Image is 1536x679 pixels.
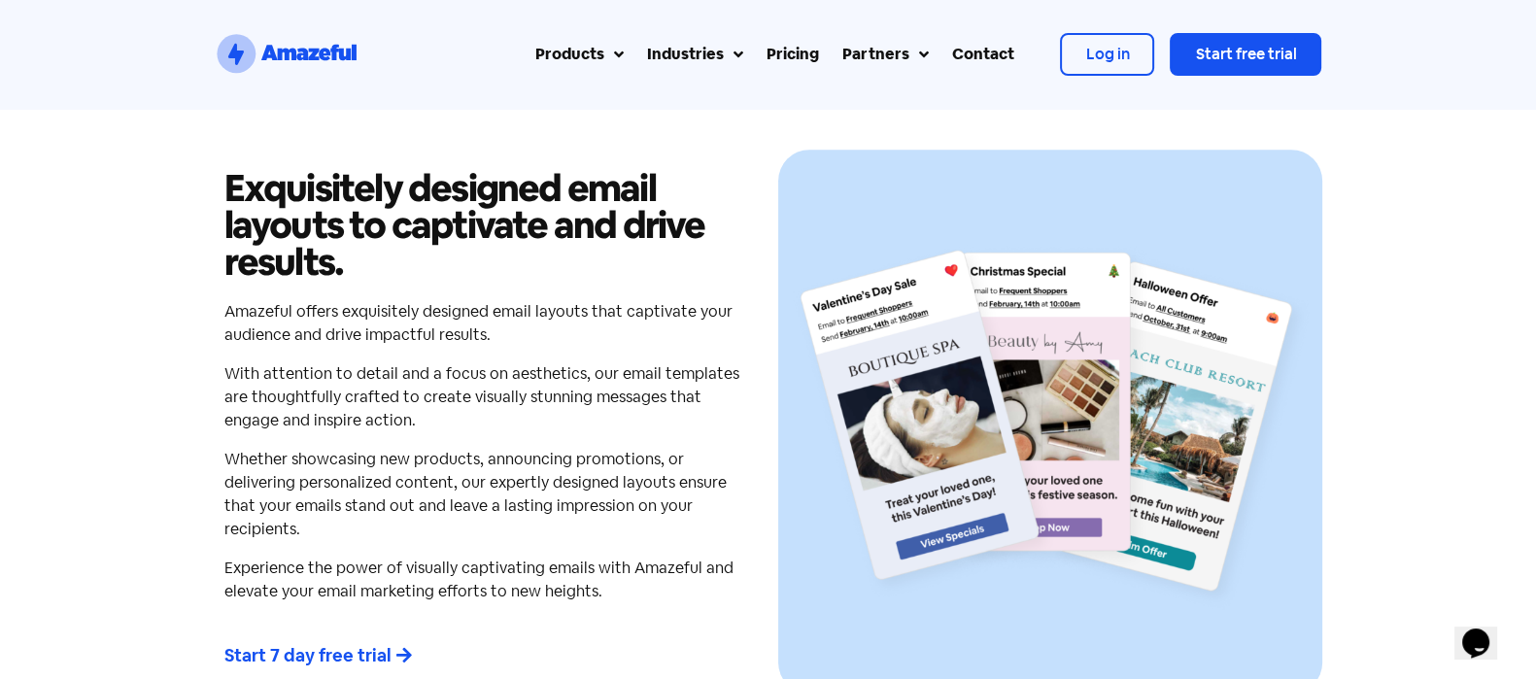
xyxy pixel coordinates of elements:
[214,31,359,78] a: SVG link
[524,31,635,78] a: Products
[224,170,749,281] h2: Exquisitely designed email layouts to captivate and drive results.
[831,31,939,78] a: Partners
[939,31,1025,78] a: Contact
[951,43,1013,66] div: Contact
[224,448,749,541] p: Whether showcasing new products, announcing promotions, or delivering personalized content, our e...
[635,31,755,78] a: Industries
[755,31,831,78] a: Pricing
[1170,33,1321,76] a: Start free trial
[647,43,724,66] div: Industries
[224,644,392,666] span: Start 7 day free trial
[224,638,425,672] a: Start 7 day free trial
[1060,33,1154,76] a: Log in
[1454,601,1517,660] iframe: chat widget
[224,557,749,603] p: Experience the power of visually captivating emails with Amazeful and elevate your email marketin...
[842,43,908,66] div: Partners
[1085,44,1129,64] span: Log in
[1195,44,1296,64] span: Start free trial
[535,43,604,66] div: Products
[224,362,749,432] p: With attention to detail and a focus on aesthetics, our email templates are thoughtfully crafted ...
[224,300,749,347] p: Amazeful offers exquisitely designed email layouts that captivate your audience and drive impactf...
[767,43,819,66] div: Pricing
